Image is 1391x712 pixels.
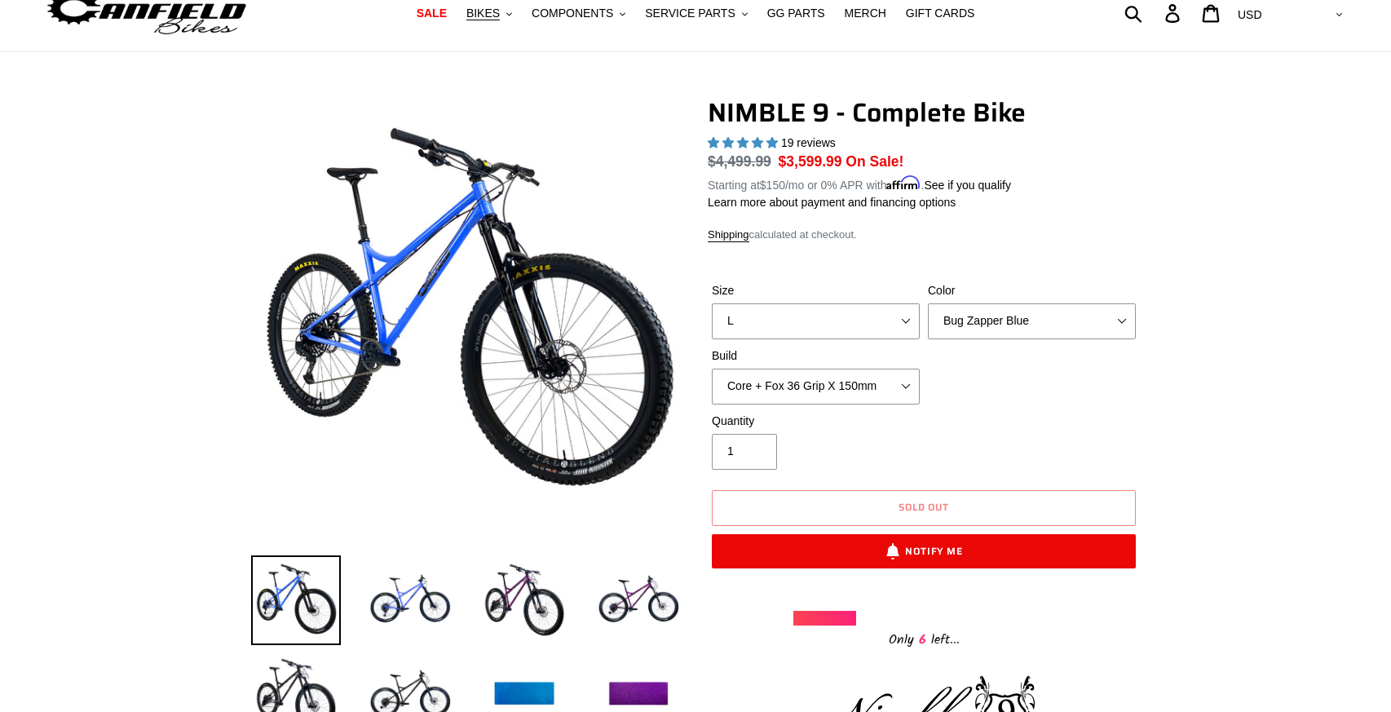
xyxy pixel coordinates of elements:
[523,2,634,24] button: COMPONENTS
[845,7,886,20] span: MERCH
[708,153,771,170] s: $4,499.99
[759,2,833,24] a: GG PARTS
[712,282,920,299] label: Size
[712,413,920,430] label: Quantity
[458,2,520,24] button: BIKES
[899,499,950,515] span: Sold out
[781,136,836,149] span: 19 reviews
[779,153,842,170] span: $3,599.99
[532,7,613,20] span: COMPONENTS
[767,7,825,20] span: GG PARTS
[924,179,1011,192] a: See if you qualify - Learn more about Affirm Financing (opens in modal)
[708,97,1140,128] h1: NIMBLE 9 - Complete Bike
[708,196,956,209] a: Learn more about payment and financing options
[251,555,341,645] img: Load image into Gallery viewer, NIMBLE 9 - Complete Bike
[466,7,500,20] span: BIKES
[898,2,983,24] a: GIFT CARDS
[886,176,921,190] span: Affirm
[417,7,447,20] span: SALE
[846,151,903,172] span: On Sale!
[760,179,785,192] span: $150
[712,534,1136,568] button: Notify Me
[479,555,569,645] img: Load image into Gallery viewer, NIMBLE 9 - Complete Bike
[712,490,1136,526] button: Sold out
[645,7,735,20] span: SERVICE PARTS
[712,347,920,365] label: Build
[708,227,1140,243] div: calculated at checkout.
[793,626,1054,651] div: Only left...
[906,7,975,20] span: GIFT CARDS
[637,2,755,24] button: SERVICE PARTS
[365,555,455,645] img: Load image into Gallery viewer, NIMBLE 9 - Complete Bike
[594,555,683,645] img: Load image into Gallery viewer, NIMBLE 9 - Complete Bike
[837,2,894,24] a: MERCH
[914,630,931,650] span: 6
[408,2,455,24] a: SALE
[708,136,781,149] span: 4.89 stars
[708,173,1011,194] p: Starting at /mo or 0% APR with .
[708,228,749,242] a: Shipping
[928,282,1136,299] label: Color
